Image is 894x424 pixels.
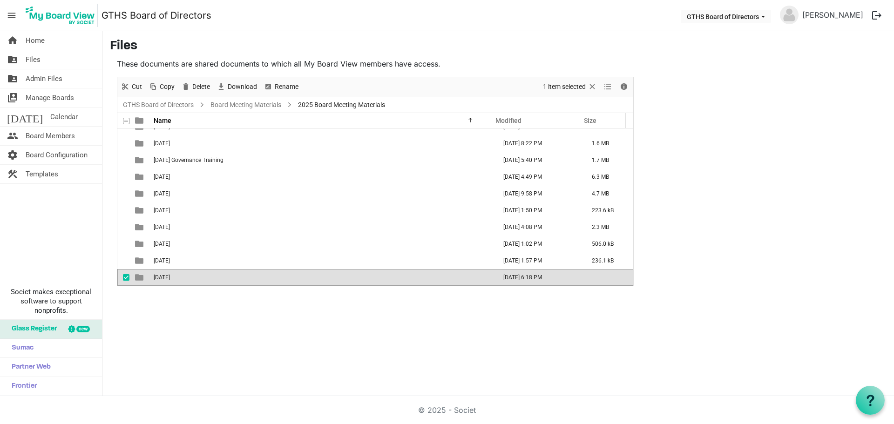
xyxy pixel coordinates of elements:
[494,152,582,168] td: April 08, 2025 5:40 PM column header Modified
[494,219,582,236] td: August 05, 2025 4:08 PM column header Modified
[151,202,494,219] td: 07.17.2025 is template cell column header Name
[602,81,613,93] button: View dropdownbutton
[227,81,258,93] span: Download
[76,326,90,332] div: new
[129,269,151,286] td: is template cell column header type
[117,252,129,269] td: checkbox
[494,252,582,269] td: September 08, 2025 1:57 PM column header Modified
[129,168,151,185] td: is template cell column header type
[26,165,58,183] span: Templates
[117,269,129,286] td: checkbox
[867,6,887,25] button: logout
[7,108,43,126] span: [DATE]
[129,252,151,269] td: is template cell column header type
[799,6,867,24] a: [PERSON_NAME]
[129,236,151,252] td: is template cell column header type
[7,377,37,396] span: Frontier
[215,81,259,93] button: Download
[582,168,633,185] td: 6.3 MB is template cell column header Size
[131,81,143,93] span: Cut
[151,269,494,286] td: 10.08.2025 is template cell column header Name
[117,202,129,219] td: checkbox
[7,358,51,377] span: Partner Web
[582,202,633,219] td: 223.6 kB is template cell column header Size
[542,81,599,93] button: Selection
[209,99,283,111] a: Board Meeting Materials
[117,152,129,168] td: checkbox
[7,69,18,88] span: folder_shared
[494,168,582,185] td: April 29, 2025 4:49 PM column header Modified
[23,4,98,27] img: My Board View Logo
[117,236,129,252] td: checkbox
[154,174,170,180] span: [DATE]
[296,99,387,111] span: 2025 Board Meeting Materials
[582,252,633,269] td: 236.1 kB is template cell column header Size
[7,88,18,107] span: switch_account
[129,202,151,219] td: is template cell column header type
[151,236,494,252] td: 08.21.2025 is template cell column header Name
[178,77,213,97] div: Delete
[7,50,18,69] span: folder_shared
[26,127,75,145] span: Board Members
[159,81,176,93] span: Copy
[154,190,170,197] span: [DATE]
[4,287,98,315] span: Societ makes exceptional software to support nonprofits.
[494,236,582,252] td: August 20, 2025 1:02 PM column header Modified
[117,135,129,152] td: checkbox
[129,135,151,152] td: is template cell column header type
[540,77,600,97] div: Clear selection
[117,219,129,236] td: checkbox
[154,207,170,214] span: [DATE]
[26,146,88,164] span: Board Configuration
[151,185,494,202] td: 05.23.2025 is template cell column header Name
[119,81,144,93] button: Cut
[542,81,587,93] span: 1 item selected
[7,165,18,183] span: construction
[618,81,630,93] button: Details
[154,257,170,264] span: [DATE]
[154,241,170,247] span: [DATE]
[147,81,176,93] button: Copy
[494,202,582,219] td: July 14, 2025 1:50 PM column header Modified
[7,31,18,50] span: home
[494,185,582,202] td: May 20, 2025 9:58 PM column header Modified
[582,219,633,236] td: 2.3 MB is template cell column header Size
[213,77,260,97] div: Download
[151,219,494,236] td: 08.06.2025 is template cell column header Name
[418,405,476,415] a: © 2025 - Societ
[616,77,632,97] div: Details
[191,81,211,93] span: Delete
[23,4,102,27] a: My Board View Logo
[582,152,633,168] td: 1.7 MB is template cell column header Size
[154,224,170,230] span: [DATE]
[7,320,57,338] span: Glass Register
[260,77,302,97] div: Rename
[582,269,633,286] td: is template cell column header Size
[154,157,223,163] span: [DATE] Governance Training
[26,69,62,88] span: Admin Files
[600,77,616,97] div: View
[7,146,18,164] span: settings
[780,6,799,24] img: no-profile-picture.svg
[117,185,129,202] td: checkbox
[7,339,34,357] span: Sumac
[495,117,521,124] span: Modified
[102,6,211,25] a: GTHS Board of Directors
[154,274,170,281] span: [DATE]
[117,168,129,185] td: checkbox
[274,81,299,93] span: Rename
[26,88,74,107] span: Manage Boards
[117,58,634,69] p: These documents are shared documents to which all My Board View members have access.
[129,185,151,202] td: is template cell column header type
[129,152,151,168] td: is template cell column header type
[145,77,178,97] div: Copy
[26,50,41,69] span: Files
[151,168,494,185] td: 05.01.2025 is template cell column header Name
[110,39,887,54] h3: Files
[3,7,20,24] span: menu
[262,81,300,93] button: Rename
[151,252,494,269] td: 09.11.2025 is template cell column header Name
[494,135,582,152] td: March 10, 2025 8:22 PM column header Modified
[117,77,145,97] div: Cut
[582,236,633,252] td: 506.0 kB is template cell column header Size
